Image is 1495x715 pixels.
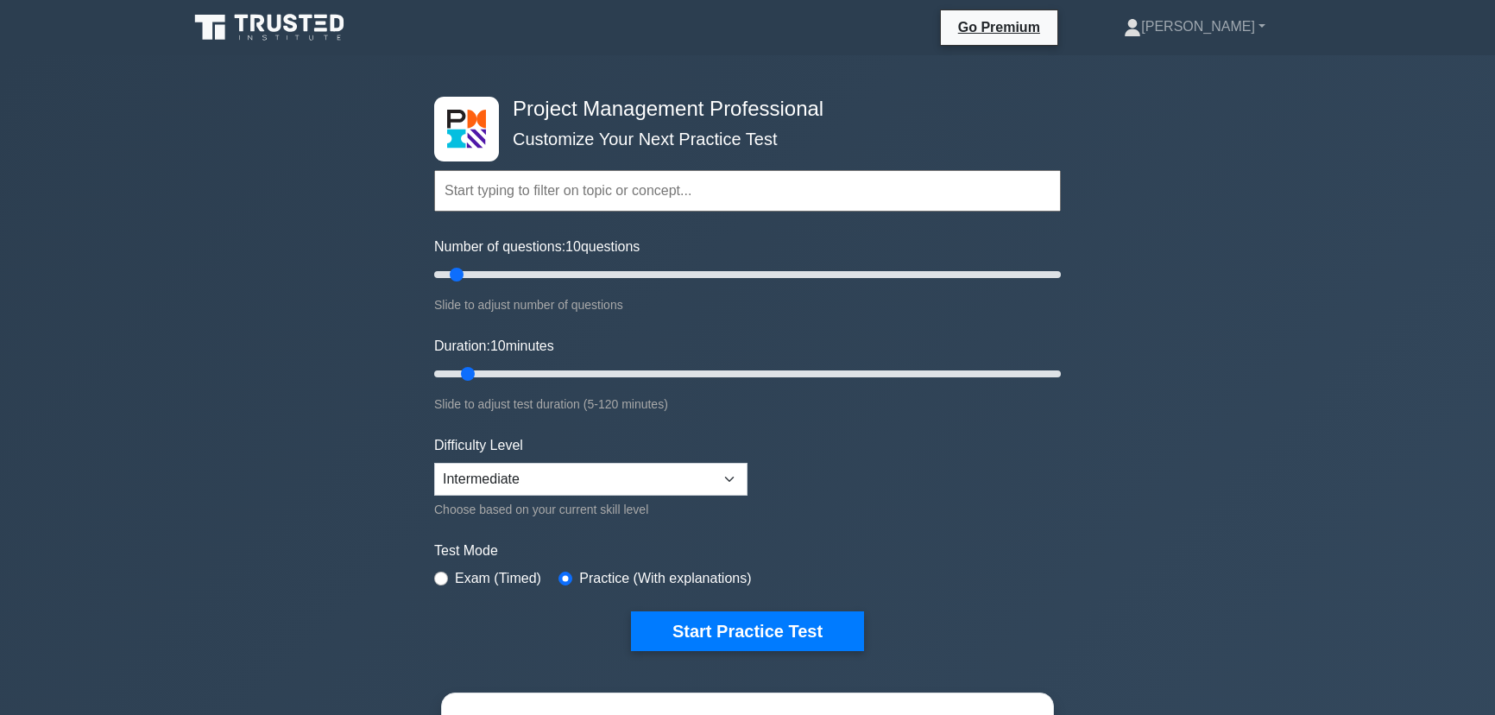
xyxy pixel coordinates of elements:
[579,568,751,589] label: Practice (With explanations)
[434,237,640,257] label: Number of questions: questions
[455,568,541,589] label: Exam (Timed)
[434,499,747,520] div: Choose based on your current skill level
[506,97,976,122] h4: Project Management Professional
[565,239,581,254] span: 10
[948,16,1050,38] a: Go Premium
[434,435,523,456] label: Difficulty Level
[434,394,1061,414] div: Slide to adjust test duration (5-120 minutes)
[1082,9,1307,44] a: [PERSON_NAME]
[434,336,554,357] label: Duration: minutes
[490,339,506,353] span: 10
[631,611,864,651] button: Start Practice Test
[434,541,1061,561] label: Test Mode
[434,170,1061,212] input: Start typing to filter on topic or concept...
[434,294,1061,315] div: Slide to adjust number of questions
